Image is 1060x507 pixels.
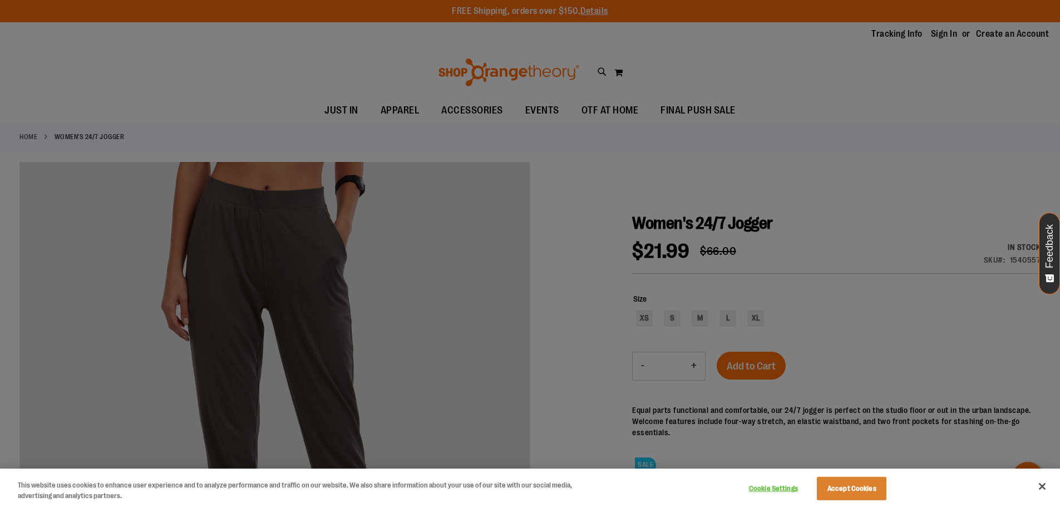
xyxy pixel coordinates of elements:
[1044,224,1055,268] span: Feedback
[738,478,808,500] button: Cookie Settings
[817,477,886,500] button: Accept Cookies
[1030,474,1054,499] button: Close
[18,480,583,501] div: This website uses cookies to enhance user experience and to analyze performance and traffic on ou...
[1039,213,1060,294] button: Feedback - Show survey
